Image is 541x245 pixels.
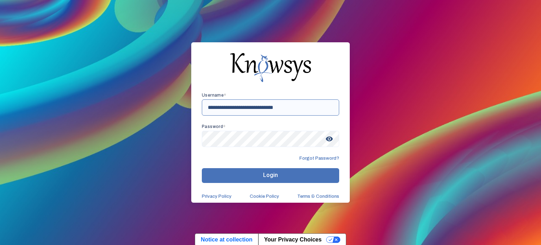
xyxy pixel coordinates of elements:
a: Privacy Policy [202,194,231,199]
span: Forgot Password? [299,155,339,161]
img: knowsys-logo.png [230,53,311,82]
app-required-indication: Password [202,124,226,129]
span: Login [263,172,278,178]
span: visibility [323,133,336,145]
a: Terms & Conditions [297,194,339,199]
app-required-indication: Username [202,93,226,98]
a: Cookie Policy [250,194,279,199]
button: Login [202,168,339,183]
